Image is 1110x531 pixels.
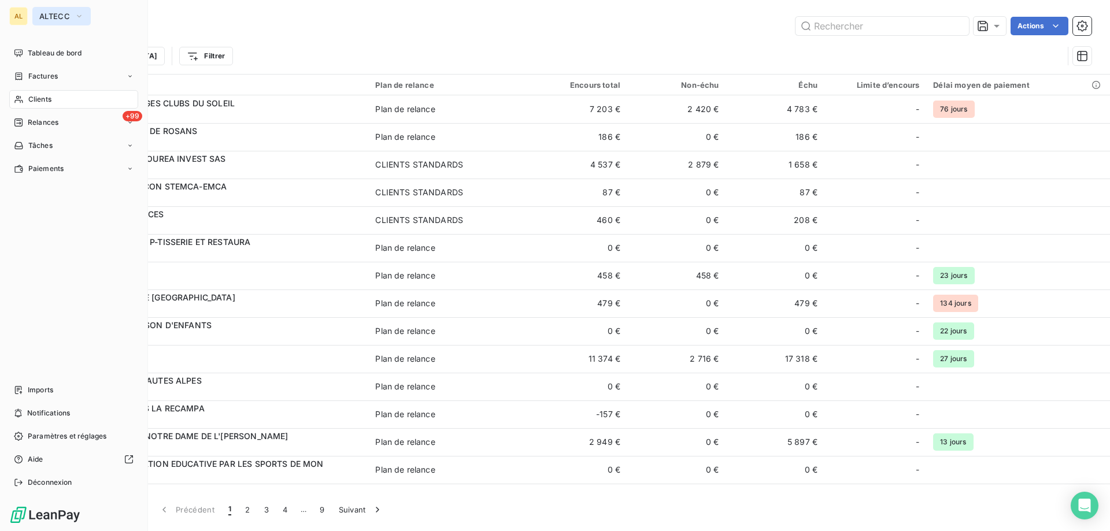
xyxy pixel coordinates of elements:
[28,48,82,58] span: Tableau de bord
[627,234,726,262] td: 0 €
[726,456,824,484] td: 0 €
[529,179,627,206] td: 87 €
[375,270,435,281] div: Plan de relance
[39,12,70,21] span: ALTECC
[726,95,824,123] td: 4 783 €
[916,436,919,448] span: -
[627,262,726,289] td: 458 €
[80,459,324,469] span: AESM - ASSOCIATION EDUCATIVE PAR LES SPORTS DE MON
[916,159,919,170] span: -
[916,214,919,226] span: -
[916,298,919,309] span: -
[313,497,331,522] button: 9
[916,103,919,115] span: -
[627,428,726,456] td: 0 €
[916,464,919,476] span: -
[80,248,361,259] span: C000039125
[529,234,627,262] td: 0 €
[529,317,627,345] td: 0 €
[933,80,1103,90] div: Délai moyen de paiement
[933,350,974,367] span: 27 jours
[529,345,627,373] td: 11 374 €
[80,387,361,398] span: C000023090
[28,140,53,151] span: Tâches
[80,303,361,315] span: C000042006
[9,450,138,469] a: Aide
[795,17,969,35] input: Rechercher
[916,270,919,281] span: -
[726,400,824,428] td: 0 €
[529,262,627,289] td: 458 €
[726,484,824,511] td: 0 €
[634,80,719,90] div: Non-échu
[529,456,627,484] td: 0 €
[627,317,726,345] td: 0 €
[80,442,361,454] span: C000023093
[916,131,919,143] span: -
[80,181,227,191] span: ACACIAS BRIANCON STEMCA-EMCA
[726,206,824,234] td: 208 €
[831,80,919,90] div: Limite d’encours
[80,431,288,441] span: AEC - CHALETS NOTRE DAME DE L'[PERSON_NAME]
[627,484,726,511] td: 73 €
[933,295,978,312] span: 134 jours
[726,345,824,373] td: 17 318 €
[80,331,361,343] span: C000036524
[28,117,58,128] span: Relances
[238,497,257,522] button: 2
[375,242,435,254] div: Plan de relance
[375,409,435,420] div: Plan de relance
[726,123,824,151] td: 186 €
[80,237,250,247] span: [PERSON_NAME] P-TISSERIE ET RESTAURA
[529,373,627,400] td: 0 €
[80,292,235,302] span: ADONIS GOLF DE [GEOGRAPHIC_DATA]
[28,454,43,465] span: Aide
[726,289,824,317] td: 479 €
[375,80,521,90] div: Plan de relance
[27,408,70,418] span: Notifications
[28,94,51,105] span: Clients
[726,151,824,179] td: 1 658 €
[933,267,974,284] span: 23 jours
[529,95,627,123] td: 7 203 €
[80,98,235,108] span: 2 ALPES - VILLAGES CLUBS DU SOLEIL
[627,373,726,400] td: 0 €
[933,322,974,340] span: 22 jours
[916,381,919,392] span: -
[80,154,226,164] span: ABRIES HOTEL - OUREA INVEST SAS
[916,187,919,198] span: -
[726,428,824,456] td: 5 897 €
[80,165,361,176] span: C000048937
[1011,17,1068,35] button: Actions
[627,179,726,206] td: 0 €
[627,206,726,234] td: 0 €
[276,497,294,522] button: 4
[732,80,817,90] div: Échu
[933,433,973,451] span: 13 jours
[179,47,232,65] button: Filtrer
[123,111,142,121] span: +99
[151,497,221,522] button: Précédent
[375,159,463,170] div: CLIENTS STANDARDS
[529,206,627,234] td: 460 €
[28,385,53,395] span: Imports
[257,497,276,522] button: 3
[627,400,726,428] td: 0 €
[375,325,435,337] div: Plan de relance
[332,497,390,522] button: Suivant
[375,464,435,476] div: Plan de relance
[529,289,627,317] td: 479 €
[529,428,627,456] td: 2 949 €
[933,101,974,118] span: 76 jours
[529,123,627,151] td: 186 €
[529,484,627,511] td: 73 €
[916,242,919,254] span: -
[80,137,361,148] span: C000023347
[916,409,919,420] span: -
[221,497,238,522] button: 1
[726,234,824,262] td: 0 €
[916,353,919,365] span: -
[536,80,620,90] div: Encours total
[28,477,72,488] span: Déconnexion
[726,179,824,206] td: 87 €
